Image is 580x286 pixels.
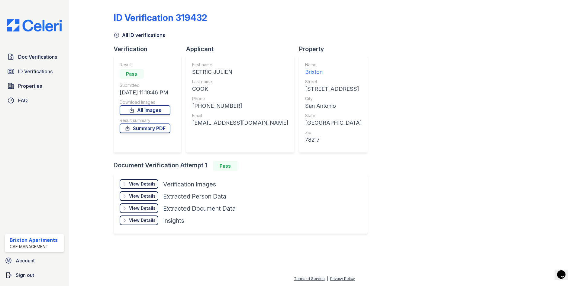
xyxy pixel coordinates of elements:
[192,62,288,68] div: First name
[305,130,362,136] div: Zip
[120,88,170,97] div: [DATE] 11:10:46 PM
[192,119,288,127] div: [EMAIL_ADDRESS][DOMAIN_NAME]
[10,236,58,244] div: Brixton Apartments
[5,51,64,63] a: Doc Verifications
[192,85,288,93] div: COOK
[305,62,362,76] a: Name Brixton
[114,45,186,53] div: Verification
[114,12,207,23] div: ID Verification 319432
[163,192,226,201] div: Extracted Person Data
[16,257,35,264] span: Account
[192,68,288,76] div: SETRIC JULIEN
[114,31,165,39] a: All ID verifications
[305,79,362,85] div: Street
[192,96,288,102] div: Phone
[129,181,156,187] div: View Details
[120,117,170,123] div: Result summary
[18,53,57,61] span: Doc Verifications
[5,65,64,77] a: ID Verifications
[163,204,236,213] div: Extracted Document Data
[18,97,28,104] span: FAQ
[16,271,34,279] span: Sign out
[129,205,156,211] div: View Details
[305,85,362,93] div: [STREET_ADDRESS]
[2,19,66,31] img: CE_Logo_Blue-a8612792a0a2168367f1c8372b55b34899dd931a85d93a1a3d3e32e68fde9ad4.png
[305,102,362,110] div: San Antonio
[305,68,362,76] div: Brixton
[18,68,53,75] span: ID Verifications
[2,255,66,267] a: Account
[114,161,372,171] div: Document Verification Attempt 1
[305,62,362,68] div: Name
[10,244,58,250] div: CAF Management
[120,123,170,133] a: Summary PDF
[192,79,288,85] div: Last name
[129,217,156,223] div: View Details
[5,80,64,92] a: Properties
[305,136,362,144] div: 78217
[555,262,574,280] iframe: chat widget
[213,161,237,171] div: Pass
[305,96,362,102] div: City
[163,180,216,189] div: Verification Images
[192,102,288,110] div: [PHONE_NUMBER]
[129,193,156,199] div: View Details
[120,105,170,115] a: All Images
[294,276,325,281] a: Terms of Service
[192,113,288,119] div: Email
[18,82,42,90] span: Properties
[163,216,184,225] div: Insights
[327,276,328,281] div: |
[120,62,170,68] div: Result
[5,94,64,107] a: FAQ
[186,45,299,53] div: Applicant
[305,113,362,119] div: State
[120,99,170,105] div: Download Images
[305,119,362,127] div: [GEOGRAPHIC_DATA]
[120,69,144,79] div: Pass
[299,45,372,53] div: Property
[120,82,170,88] div: Submitted
[2,269,66,281] a: Sign out
[330,276,355,281] a: Privacy Policy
